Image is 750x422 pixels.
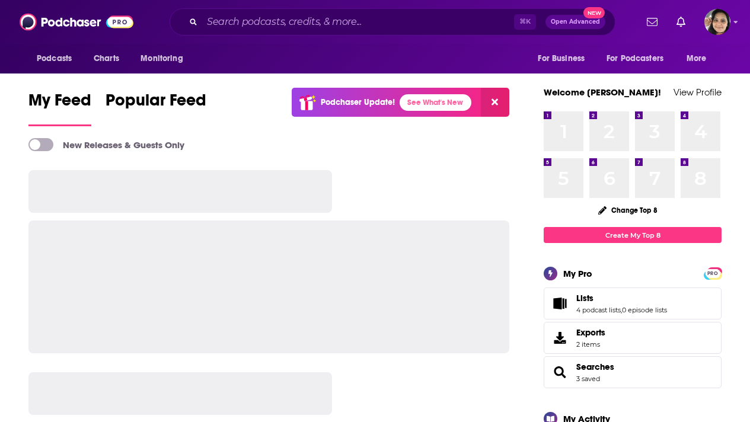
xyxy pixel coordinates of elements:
[674,87,722,98] a: View Profile
[576,293,667,303] a: Lists
[607,50,663,67] span: For Podcasters
[514,14,536,30] span: ⌘ K
[678,47,722,70] button: open menu
[704,9,730,35] button: Show profile menu
[86,47,126,70] a: Charts
[106,90,206,117] span: Popular Feed
[583,7,605,18] span: New
[28,47,87,70] button: open menu
[20,11,133,33] img: Podchaser - Follow, Share and Rate Podcasts
[544,227,722,243] a: Create My Top 8
[28,90,91,117] span: My Feed
[591,203,665,218] button: Change Top 8
[548,364,572,381] a: Searches
[544,322,722,354] a: Exports
[132,47,198,70] button: open menu
[672,12,690,32] a: Show notifications dropdown
[576,340,605,349] span: 2 items
[563,268,592,279] div: My Pro
[576,306,621,314] a: 4 podcast lists
[28,138,184,151] a: New Releases & Guests Only
[704,9,730,35] img: User Profile
[576,327,605,338] span: Exports
[576,362,614,372] a: Searches
[576,375,600,383] a: 3 saved
[400,94,471,111] a: See What's New
[94,50,119,67] span: Charts
[551,19,600,25] span: Open Advanced
[529,47,599,70] button: open menu
[544,287,722,319] span: Lists
[544,356,722,388] span: Searches
[321,97,395,107] p: Podchaser Update!
[621,306,622,314] span: ,
[538,50,585,67] span: For Business
[706,268,720,277] a: PRO
[28,90,91,126] a: My Feed
[576,293,593,303] span: Lists
[37,50,72,67] span: Podcasts
[545,15,605,29] button: Open AdvancedNew
[642,12,662,32] a: Show notifications dropdown
[106,90,206,126] a: Popular Feed
[687,50,707,67] span: More
[141,50,183,67] span: Monitoring
[706,269,720,278] span: PRO
[599,47,681,70] button: open menu
[548,330,572,346] span: Exports
[704,9,730,35] span: Logged in as shelbyjanner
[548,295,572,312] a: Lists
[202,12,514,31] input: Search podcasts, credits, & more...
[170,8,615,36] div: Search podcasts, credits, & more...
[544,87,661,98] a: Welcome [PERSON_NAME]!
[622,306,667,314] a: 0 episode lists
